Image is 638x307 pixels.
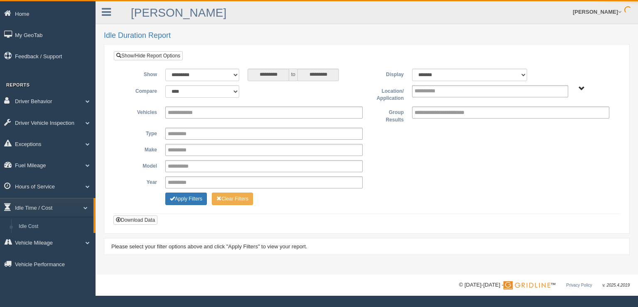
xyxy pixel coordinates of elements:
[131,6,226,19] a: [PERSON_NAME]
[289,69,297,81] span: to
[120,128,161,138] label: Type
[603,283,630,287] span: v. 2025.4.2019
[212,193,253,205] button: Change Filter Options
[114,51,183,60] a: Show/Hide Report Options
[165,193,207,205] button: Change Filter Options
[503,281,550,290] img: Gridline
[120,69,161,79] label: Show
[111,243,307,250] span: Please select your filter options above and click "Apply Filters" to view your report.
[367,85,408,102] label: Location/ Application
[120,106,161,116] label: Vehicles
[120,85,161,95] label: Compare
[104,32,630,40] h2: Idle Duration Report
[120,160,161,170] label: Model
[367,69,408,79] label: Display
[15,219,93,234] a: Idle Cost
[120,144,161,154] label: Make
[459,281,630,290] div: © [DATE]-[DATE] - ™
[367,106,408,124] label: Group Results
[566,283,592,287] a: Privacy Policy
[113,215,157,225] button: Download Data
[120,176,161,186] label: Year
